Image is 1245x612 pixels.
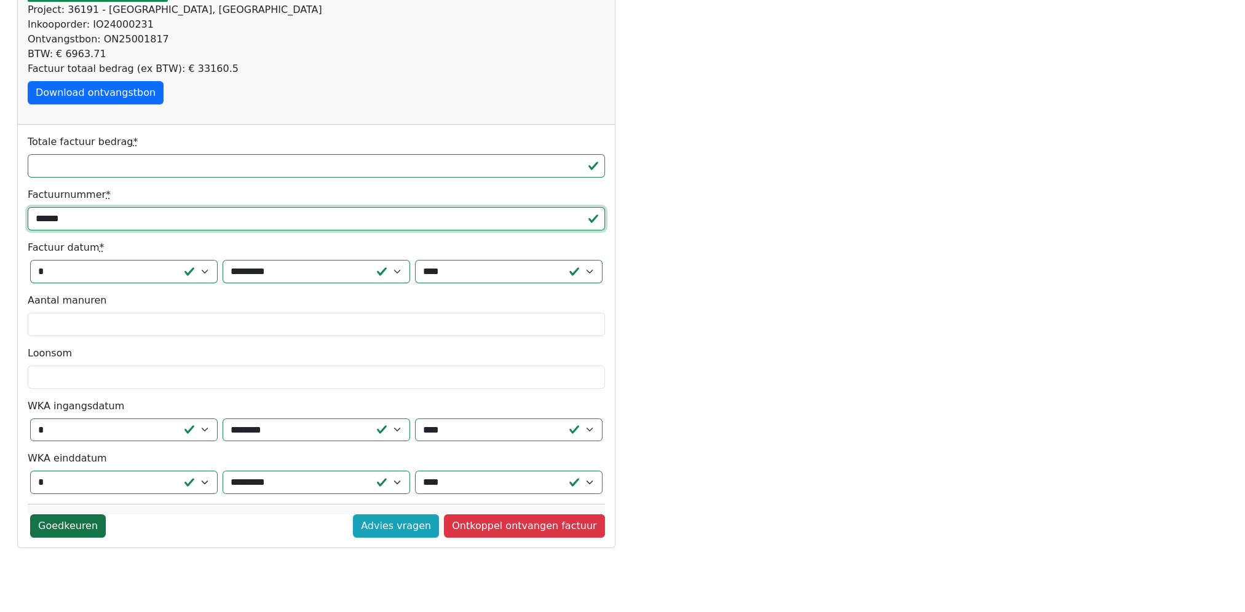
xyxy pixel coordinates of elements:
label: Totale factuur bedrag [28,135,138,149]
abbr: required [106,189,111,200]
abbr: required [133,136,138,147]
div: Ontvangstbon: ON25001817 [28,32,605,47]
div: Project: 36191 - [GEOGRAPHIC_DATA], [GEOGRAPHIC_DATA] [28,2,605,17]
a: Ontkoppel ontvangen factuur [444,514,604,538]
label: Aantal manuren [28,293,106,308]
label: WKA ingangsdatum [28,399,124,414]
div: Inkooporder: IO24000231 [28,17,605,32]
label: WKA einddatum [28,451,107,466]
label: Loonsom [28,346,72,361]
label: Factuur datum [28,240,105,255]
a: Download ontvangstbon [28,81,164,104]
a: Goedkeuren [30,514,106,538]
abbr: required [100,241,105,253]
a: Advies vragen [353,514,439,538]
label: Factuurnummer [28,187,111,202]
div: BTW: € 6963.71 [28,47,605,61]
div: Factuur totaal bedrag (ex BTW): € 33160.5 [28,61,605,76]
